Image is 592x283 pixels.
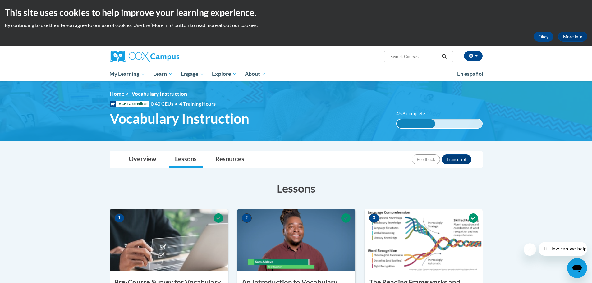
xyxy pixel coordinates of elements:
span: Hi. How can we help? [4,4,50,9]
span: 2 [242,213,252,223]
img: Course Image [365,209,483,271]
span: • [175,101,178,107]
a: Home [110,90,124,97]
button: Transcript [442,154,471,164]
a: Resources [209,151,250,168]
p: By continuing to use the site you agree to our use of cookies. Use the ‘More info’ button to read... [5,22,587,29]
div: Main menu [100,67,492,81]
a: En español [453,67,487,80]
span: Vocabulary Instruction [131,90,187,97]
iframe: Button to launch messaging window [567,258,587,278]
a: Learn [149,67,177,81]
span: Vocabulary Instruction [110,110,249,127]
span: My Learning [109,70,145,78]
a: Explore [208,67,241,81]
div: 45% complete [397,119,435,128]
span: Engage [181,70,204,78]
span: Explore [212,70,237,78]
label: 45% complete [396,110,432,117]
a: My Learning [106,67,149,81]
a: Cox Campus [110,51,228,62]
iframe: Message from company [539,242,587,256]
a: Overview [122,151,163,168]
span: Learn [153,70,173,78]
span: 0.40 CEUs [151,100,179,107]
button: Account Settings [464,51,483,61]
button: Feedback [412,154,440,164]
button: Okay [534,32,553,42]
span: About [245,70,266,78]
img: Course Image [110,209,228,271]
iframe: Close message [524,243,536,256]
a: Lessons [169,151,203,168]
span: IACET Accredited [110,101,149,107]
a: About [241,67,270,81]
img: Cox Campus [110,51,179,62]
span: 4 Training Hours [179,101,216,107]
span: En español [457,71,483,77]
input: Search Courses [390,53,439,60]
span: 1 [114,213,124,223]
h2: This site uses cookies to help improve your learning experience. [5,6,587,19]
img: Course Image [237,209,355,271]
h3: Lessons [110,180,483,196]
button: Search [439,53,449,60]
span: 3 [369,213,379,223]
a: Engage [177,67,208,81]
a: More Info [558,32,587,42]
